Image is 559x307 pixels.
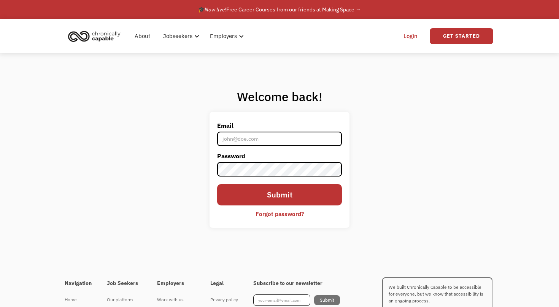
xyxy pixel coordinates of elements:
[210,280,238,287] h4: Legal
[217,119,342,220] form: Email Form 2
[217,184,342,205] input: Submit
[217,132,342,146] input: john@doe.com
[399,24,422,48] a: Login
[430,28,493,44] a: Get Started
[253,294,340,306] form: Footer Newsletter
[65,295,92,304] div: Home
[210,89,349,104] h1: Welcome back!
[253,294,310,306] input: your-email@email.com
[159,24,202,48] div: Jobseekers
[217,150,342,162] label: Password
[210,295,238,304] div: Privacy policy
[210,32,237,41] div: Employers
[205,6,226,13] em: Now live!
[107,295,142,304] div: Our platform
[217,119,342,132] label: Email
[107,280,142,287] h4: Job Seekers
[66,28,123,45] img: Chronically Capable logo
[253,280,340,287] h4: Subscribe to our newsletter
[314,295,340,305] input: Submit
[210,294,238,305] a: Privacy policy
[157,280,195,287] h4: Employers
[157,294,195,305] a: Work with us
[107,294,142,305] a: Our platform
[65,294,92,305] a: Home
[256,209,304,218] div: Forgot password?
[163,32,192,41] div: Jobseekers
[250,207,310,220] a: Forgot password?
[205,24,246,48] div: Employers
[66,28,126,45] a: home
[157,295,195,304] div: Work with us
[130,24,155,48] a: About
[198,5,361,14] div: 🎓 Free Career Courses from our friends at Making Space →
[65,280,92,287] h4: Navigation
